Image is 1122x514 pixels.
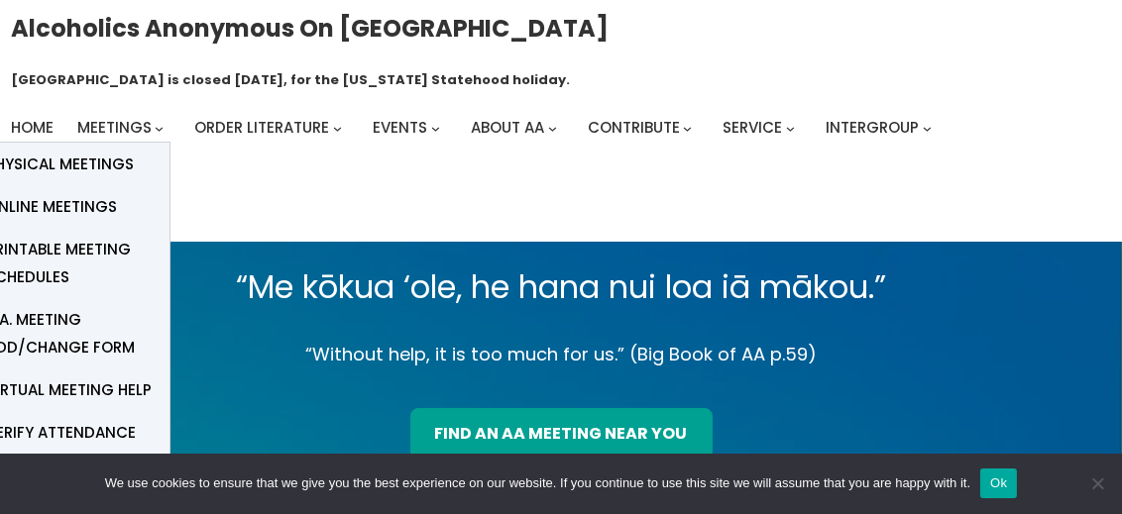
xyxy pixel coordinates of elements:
[11,70,570,90] h1: [GEOGRAPHIC_DATA] is closed [DATE], for the [US_STATE] Statehood holiday.
[56,339,1066,370] p: “Without help, it is too much for us.” (Big Book of AA p.59)
[588,117,680,138] span: Contribute
[56,259,1066,315] p: “Me kōkua ‘ole, he hana nui loa iā mākou.”
[723,117,782,138] span: Service
[105,473,970,493] span: We use cookies to ensure that we give you the best experience on our website. If you continue to ...
[77,114,152,142] a: Meetings
[155,124,164,133] button: Meetings submenu
[826,114,919,142] a: Intergroup
[77,117,152,138] span: Meetings
[826,117,919,138] span: Intergroup
[471,114,544,142] a: About AA
[980,468,1017,498] button: Ok
[410,408,713,460] a: find an aa meeting near you
[683,124,692,133] button: Contribute submenu
[194,117,329,138] span: Order Literature
[786,124,795,133] button: Service submenu
[11,117,54,138] span: Home
[548,124,557,133] button: About AA submenu
[431,124,440,133] button: Events submenu
[1087,473,1107,493] span: No
[11,114,54,142] a: Home
[373,117,427,138] span: Events
[333,124,342,133] button: Order Literature submenu
[588,114,680,142] a: Contribute
[11,114,939,142] nav: Intergroup
[373,114,427,142] a: Events
[471,117,544,138] span: About AA
[923,124,932,133] button: Intergroup submenu
[723,114,782,142] a: Service
[11,7,609,50] a: Alcoholics Anonymous on [GEOGRAPHIC_DATA]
